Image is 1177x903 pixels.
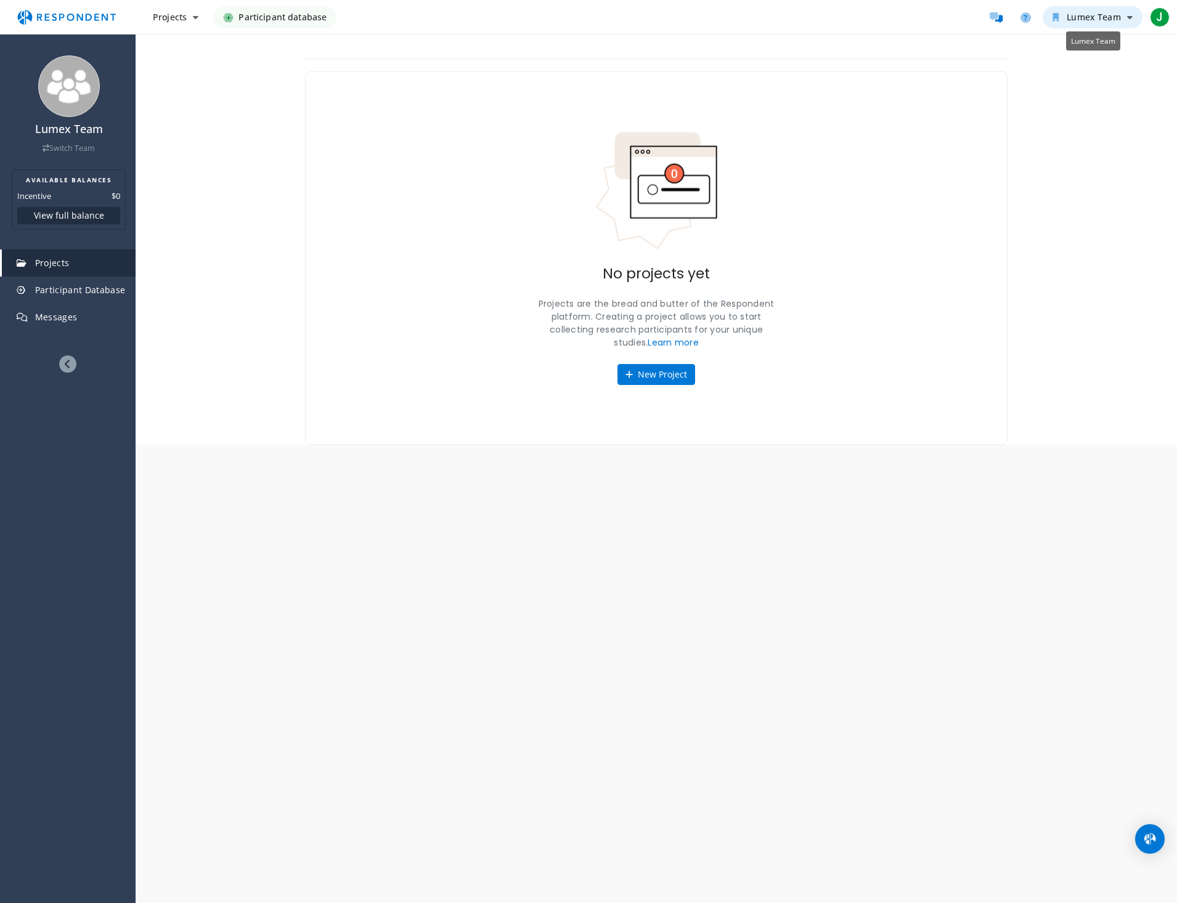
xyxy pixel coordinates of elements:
[1067,11,1120,23] span: Lumex Team
[984,5,1008,30] a: Message participants
[213,6,336,28] a: Participant database
[595,131,718,251] img: No projects indicator
[617,364,695,385] button: New Project
[35,284,126,296] span: Participant Database
[238,6,327,28] span: Participant database
[1150,7,1170,27] span: J
[153,11,187,23] span: Projects
[43,143,95,153] a: Switch Team
[35,311,78,323] span: Messages
[603,265,710,283] h2: No projects yet
[10,6,123,29] img: respondent-logo.png
[1071,36,1115,46] span: Lumex Team
[1013,5,1038,30] a: Help and support
[112,190,120,202] dd: $0
[17,175,120,185] h2: AVAILABLE BALANCES
[1043,6,1142,28] button: Lumex Team
[1147,6,1172,28] button: J
[17,207,120,224] button: View full balance
[648,336,699,349] a: Learn more
[38,55,100,117] img: team_avatar_256.png
[35,257,70,269] span: Projects
[143,6,208,28] button: Projects
[533,298,780,349] p: Projects are the bread and butter of the Respondent platform. Creating a project allows you to st...
[17,190,51,202] dt: Incentive
[12,169,126,230] section: Balance summary
[1135,824,1165,854] div: Open Intercom Messenger
[8,123,129,136] h4: Lumex Team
